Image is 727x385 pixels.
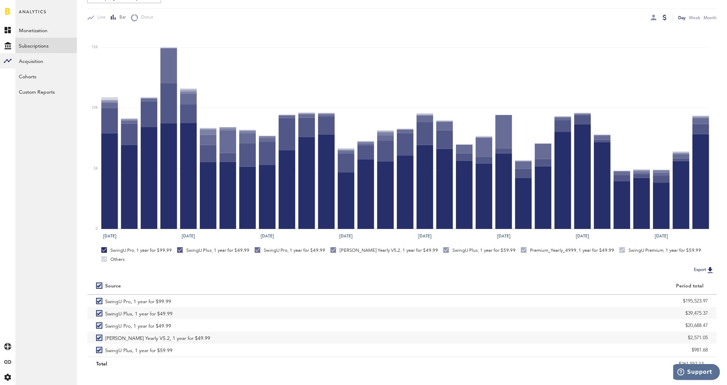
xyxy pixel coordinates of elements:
[15,22,77,38] a: Monetization
[619,247,701,254] div: SwingU Premium, 1 year for $59.99
[19,8,46,22] span: Analytics
[692,265,717,275] button: Export
[706,266,714,274] img: Export
[411,357,708,368] div: $514.66
[105,307,173,319] span: SwingU Plus, 1 year for $49.99
[101,247,172,254] div: SwingU Pro, 1 year for $99.99
[92,45,98,49] text: 15K
[116,15,126,21] span: Bar
[255,247,325,254] div: SwingU Pro, 1 year for $49.99
[411,283,704,289] div: Period total
[15,53,77,69] a: Acquisition
[678,14,685,21] div: Day
[15,69,77,84] a: Cohorts
[94,15,106,21] span: Line
[340,233,353,240] text: [DATE]
[101,256,125,263] div: Others
[92,106,98,110] text: 10K
[105,344,173,356] span: SwingU Plus, 1 year for $59.99
[411,296,708,306] div: $195,523.97
[704,14,717,21] div: Month
[105,331,210,344] span: [PERSON_NAME] Yearly V5.2, 1 year for $49.99
[411,333,708,343] div: $2,571.05
[94,167,98,170] text: 5K
[330,247,438,254] div: [PERSON_NAME] Yearly V5.2, 1 year for $49.99
[261,233,274,240] text: [DATE]
[576,233,589,240] text: [DATE]
[177,247,249,254] div: SwingU Plus, 1 year for $49.99
[689,14,700,21] div: Week
[105,319,171,331] span: SwingU Pro, 1 year for $49.99
[15,38,77,53] a: Subscriptions
[182,233,195,240] text: [DATE]
[655,233,668,240] text: [DATE]
[673,364,720,382] iframe: Opens a widget where you can find more information
[138,15,153,21] span: Donut
[521,247,614,254] div: Premium_Yearly_4999, 1 year for $49.99
[103,233,116,240] text: [DATE]
[419,233,432,240] text: [DATE]
[96,227,98,231] text: 0
[411,359,704,369] div: $261,557.13
[105,283,121,289] div: Source
[411,308,708,319] div: $39,475.37
[411,345,708,355] div: $981.68
[411,320,708,331] div: $20,688.47
[105,356,194,368] span: Premium_Yearly_4999, 1 year for $49.99
[497,233,510,240] text: [DATE]
[96,359,393,369] div: Total
[15,84,77,99] a: Custom Reports
[105,295,171,307] span: SwingU Pro, 1 year for $99.99
[443,247,516,254] div: SwingU Plus, 1 year for $59.99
